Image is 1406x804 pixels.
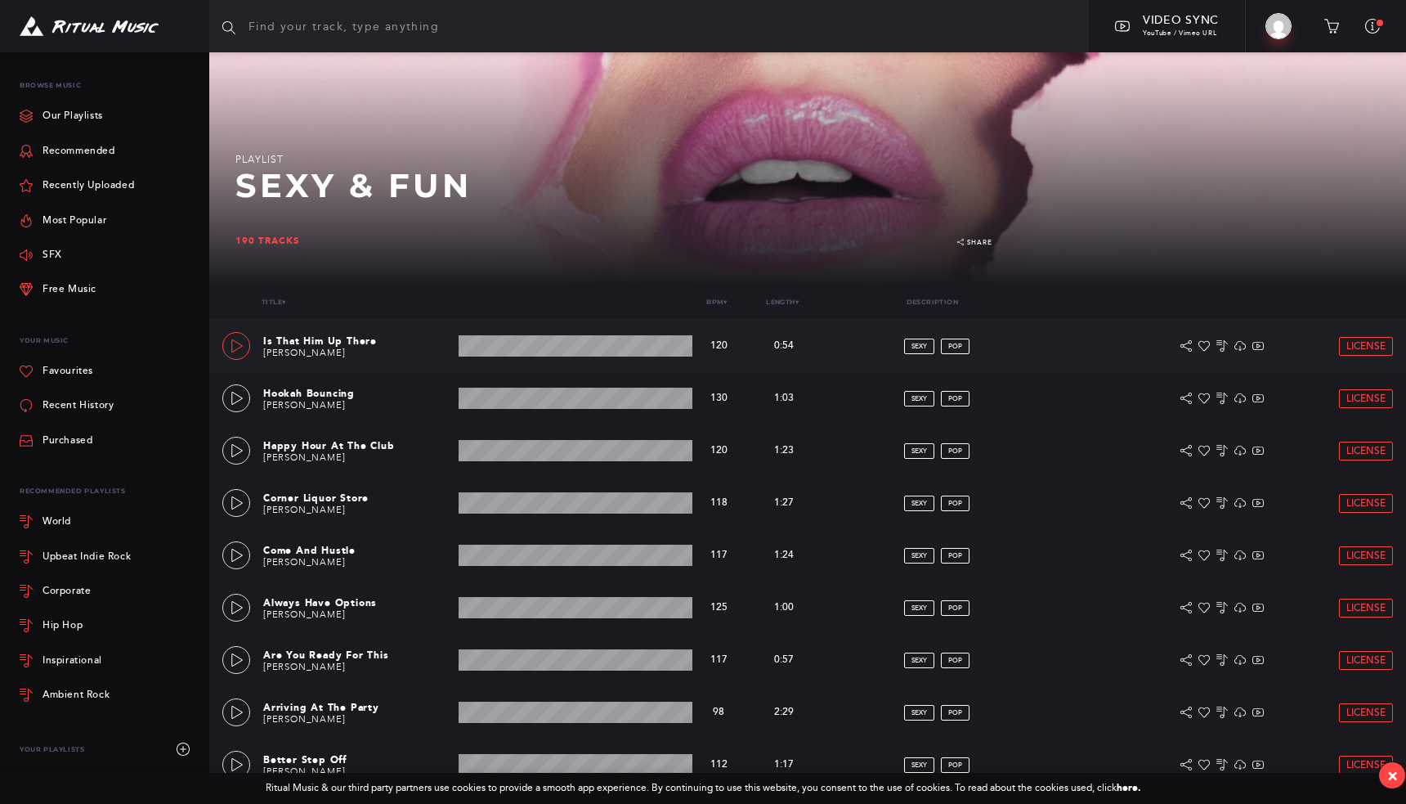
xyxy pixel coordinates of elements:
span: License [1346,393,1386,404]
div: Hip Hop [43,621,83,631]
a: SFX [20,238,62,272]
a: Bpm [706,298,728,306]
span: pop [948,709,962,716]
p: Always Have Options [263,595,452,610]
p: 112 [699,759,738,770]
span: pop [948,761,962,769]
div: Your Playlists [20,732,196,766]
span: pop [948,447,962,455]
span: sexy [911,604,927,612]
span: sexy [911,657,927,664]
span: License [1346,655,1386,666]
div: Recommended Playlists [20,478,196,505]
span: ▾ [723,299,727,306]
p: Browse Music [20,72,196,99]
span: License [1346,498,1386,509]
p: 1:23 [751,443,817,458]
p: 2:29 [751,705,817,720]
span: pop [948,343,962,350]
img: Ritual Music [20,16,159,37]
p: Better Step Off [263,752,452,767]
p: 117 [699,550,738,561]
a: Hip Hop [20,609,196,643]
a: [PERSON_NAME] [263,505,345,515]
p: 1:27 [751,496,817,510]
span: sexy [911,343,927,350]
p: 0:54 [751,339,817,353]
a: Recent History [20,389,114,423]
a: Recently Uploaded [20,168,134,203]
p: Description [815,299,1049,306]
span: sexy [911,761,927,769]
a: Favourites [20,354,93,389]
div: Ambient Rock [43,690,110,700]
p: 1:24 [751,548,817,563]
span: License [1346,550,1386,561]
a: Corporate [20,574,196,609]
a: Share [957,239,992,246]
a: [PERSON_NAME] [263,400,345,411]
span: sexy [911,500,927,507]
a: [PERSON_NAME] [263,662,345,672]
p: 0:57 [751,653,817,667]
span: License [1346,707,1386,718]
p: 125 [699,602,738,613]
a: [PERSON_NAME] [263,452,345,463]
p: Happy Hour At The Club [263,438,452,453]
p: 1:03 [751,391,817,406]
a: Most Popular [20,203,106,237]
span: pop [948,395,962,402]
a: Recommended [20,134,115,168]
div: × [1387,766,1398,785]
a: Title [262,298,285,306]
a: [PERSON_NAME] [263,714,345,725]
p: Your Music [20,327,196,354]
p: Hookah Bouncing [263,386,452,401]
span: License [1346,446,1386,456]
span: sexy [911,447,927,455]
h2: Sexy & Fun [235,167,998,204]
span: Playlist [235,154,284,165]
a: Inspirational [20,644,196,678]
p: 98 [699,707,738,718]
a: [PERSON_NAME] [263,348,345,358]
span: License [1346,341,1386,352]
a: Our Playlists [20,99,103,133]
div: World [43,517,71,527]
span: pop [948,552,962,559]
span: pop [948,604,962,612]
span: ▾ [282,299,285,306]
a: here. [1117,782,1141,793]
a: Upbeat Indie Rock [20,539,196,573]
p: Corner Liquor Store [263,491,452,505]
p: 120 [699,340,738,352]
a: World [20,505,196,539]
div: 190 tracks [235,236,951,246]
span: pop [948,657,962,664]
a: [PERSON_NAME] [263,609,345,620]
p: Arriving At The Party [263,700,452,715]
a: Free Music [20,272,96,307]
span: sexy [911,709,927,716]
span: ▾ [795,299,799,306]
a: Ambient Rock [20,678,196,712]
a: Length [766,298,799,306]
p: 118 [699,497,738,509]
a: [PERSON_NAME] [263,766,345,777]
p: 1:00 [751,600,817,615]
p: Are You Ready For This [263,648,452,663]
span: sexy [911,552,927,559]
p: 130 [699,393,738,404]
span: pop [948,500,962,507]
div: Ritual Music & our third party partners use cookies to provide a smooth app experience. By contin... [266,783,1141,794]
span: YouTube / Vimeo URL [1143,29,1216,37]
span: License [1346,760,1386,770]
span: License [1346,603,1386,613]
span: sexy [911,395,927,402]
div: Inspirational [43,656,102,666]
p: Come And Hustle [263,543,452,558]
a: Purchased [20,424,92,458]
img: Kristin Chirico [1265,13,1292,39]
p: 117 [699,654,738,666]
a: [PERSON_NAME] [263,557,345,568]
